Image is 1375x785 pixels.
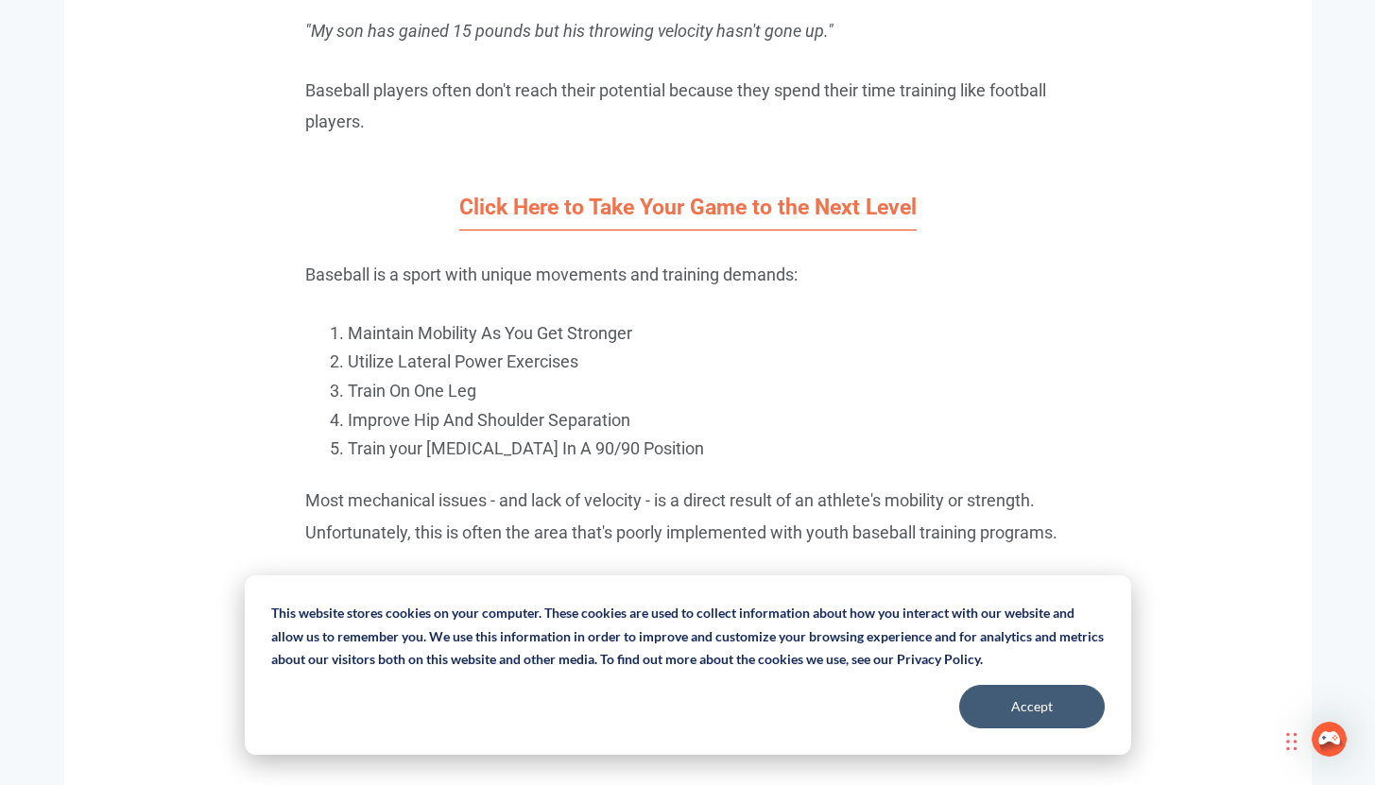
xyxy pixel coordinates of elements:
li: Train On One Leg [348,377,1071,406]
p: Baseball players often don't reach their potential because they spend their time training like fo... [305,75,1071,138]
button: Accept [959,685,1105,728]
p: Baseball is a sport with unique movements and training demands: [305,259,1071,290]
em: "My son has gained 15 pounds but his throwing velocity hasn't gone up." [305,21,834,41]
div: Drag [1286,713,1298,770]
p: Most mechanical issues - and lack of velocity - is a direct result of an athlete's mobility or st... [305,485,1071,548]
p: This website stores cookies on your computer. These cookies are used to collect information about... [271,602,1105,672]
iframe: Chat Widget [1096,581,1375,785]
li: Train your [MEDICAL_DATA] In A 90/90 Position [348,435,1071,464]
li: Improve Hip And Shoulder Separation [348,406,1071,435]
div: Cookie banner [245,575,1131,755]
a: Click Here to Take Your Game to the Next Level [459,195,917,231]
li: Utilize Lateral Power Exercises [348,348,1071,377]
li: Maintain Mobility As You Get Stronger [348,319,1071,349]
